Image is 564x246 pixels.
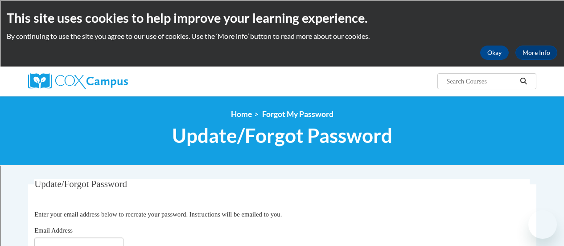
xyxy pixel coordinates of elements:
span: Update/Forgot Password [172,124,392,147]
a: Home [231,109,252,119]
span: Forgot My Password [262,109,333,119]
img: Cox Campus [28,73,128,89]
button: Search [517,76,530,87]
iframe: Button to launch messaging window [528,210,557,239]
input: Search Courses [445,76,517,87]
a: Cox Campus [28,73,189,89]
